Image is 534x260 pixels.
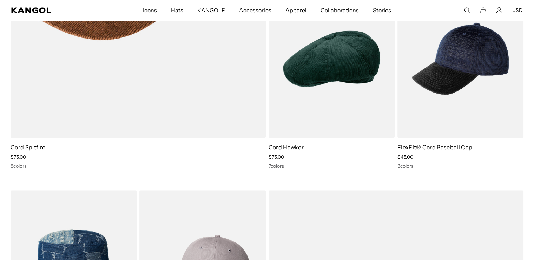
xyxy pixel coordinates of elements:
a: FlexFit® Cord Baseball Cap [397,144,472,151]
span: $45.00 [397,154,413,160]
span: $75.00 [11,154,26,160]
a: Account [496,7,502,13]
div: 3 colors [397,163,523,169]
div: 7 colors [269,163,395,169]
button: Cart [480,7,486,13]
a: Cord Spitfire [11,144,45,151]
span: $75.00 [269,154,284,160]
button: USD [512,7,523,13]
div: 8 colors [11,163,266,169]
summary: Search here [464,7,470,13]
a: Cord Hawker [269,144,304,151]
a: Kangol [11,7,94,13]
